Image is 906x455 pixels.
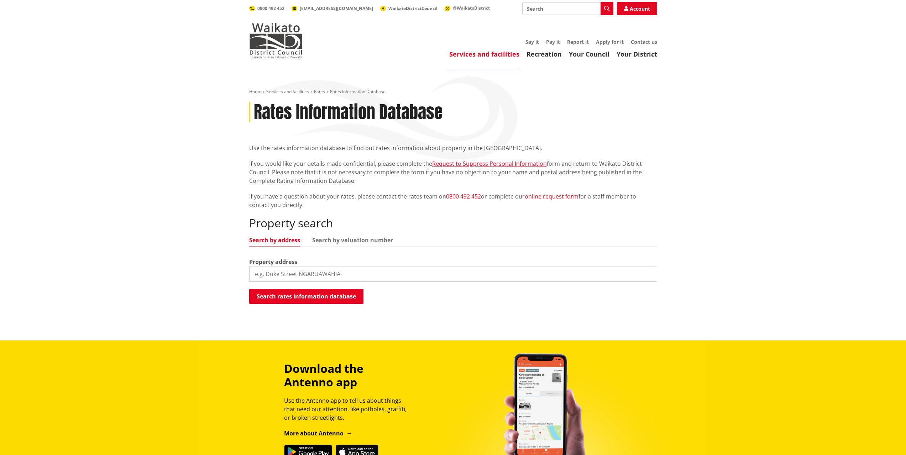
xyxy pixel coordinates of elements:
[254,102,442,123] h1: Rates Information Database
[249,144,657,152] p: Use the rates information database to find out rates information about property in the [GEOGRAPHI...
[249,192,657,209] p: If you have a question about your rates, please contact the rates team on or complete our for a s...
[292,5,373,11] a: [EMAIL_ADDRESS][DOMAIN_NAME]
[546,38,560,45] a: Pay it
[249,258,297,266] label: Property address
[249,89,261,95] a: Home
[249,159,657,185] p: If you would like your details made confidential, please complete the form and return to Waikato ...
[249,266,657,282] input: e.g. Duke Street NGARUAWAHIA
[567,38,589,45] a: Report it
[569,50,609,58] a: Your Council
[617,2,657,15] a: Account
[314,89,325,95] a: Rates
[445,5,490,11] a: @WaikatoDistrict
[257,5,284,11] span: 0800 492 452
[446,192,481,200] a: 0800 492 452
[249,289,363,304] button: Search rates information database
[249,23,303,58] img: Waikato District Council - Te Kaunihera aa Takiwaa o Waikato
[617,50,657,58] a: Your District
[596,38,624,45] a: Apply for it
[249,216,657,230] h2: Property search
[525,38,539,45] a: Say it
[312,237,393,243] a: Search by valuation number
[284,429,353,437] a: More about Antenno
[249,89,657,95] nav: breadcrumb
[300,5,373,11] span: [EMAIL_ADDRESS][DOMAIN_NAME]
[631,38,657,45] a: Contact us
[266,89,309,95] a: Services and facilities
[453,5,490,11] span: @WaikatoDistrict
[388,5,438,11] span: WaikatoDistrictCouncil
[380,5,438,11] a: WaikatoDistrictCouncil
[525,192,578,200] a: online request form
[249,5,284,11] a: 0800 492 452
[330,89,386,95] span: Rates Information Database
[284,396,413,422] p: Use the Antenno app to tell us about things that need our attention, like potholes, graffiti, or ...
[522,2,613,15] input: Search input
[449,50,519,58] a: Services and facilities
[527,50,562,58] a: Recreation
[249,237,300,243] a: Search by address
[284,362,413,389] h3: Download the Antenno app
[432,160,547,168] a: Request to Suppress Personal Information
